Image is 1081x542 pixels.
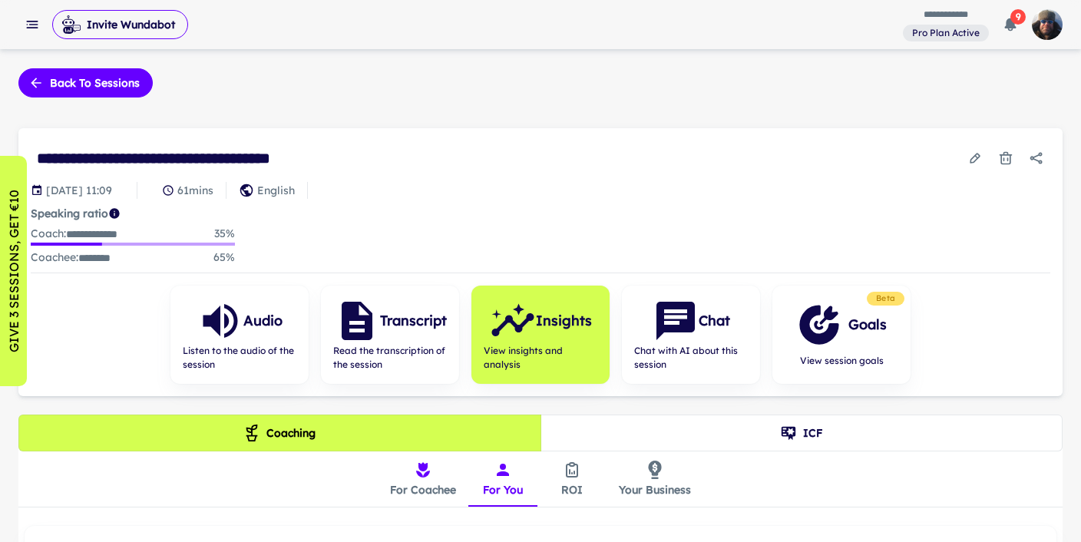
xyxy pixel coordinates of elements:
p: 35 % [214,225,235,243]
h6: Insights [536,310,592,332]
p: GIVE 3 SESSIONS, GET €10 [5,190,23,352]
span: Read the transcription of the session [333,344,447,372]
button: Your Business [607,451,703,507]
span: Beta [870,292,901,305]
span: 9 [1010,9,1026,25]
button: AudioListen to the audio of the session [170,286,309,384]
button: Edit session [961,144,989,172]
div: theme selection [18,415,1063,451]
button: 9 [995,9,1026,40]
strong: Speaking ratio [31,207,108,220]
p: 65 % [213,249,235,266]
h6: Transcript [380,310,447,332]
p: Coach : [31,225,117,243]
button: ChatChat with AI about this session [622,286,760,384]
span: View session goals [796,354,887,368]
button: ICF [540,415,1063,451]
button: Coaching [18,415,541,451]
p: 61 mins [177,182,213,199]
p: English [257,182,295,199]
img: photoURL [1032,9,1063,40]
button: InsightsView insights and analysis [471,286,610,384]
a: View and manage your current plan and billing details. [903,23,989,42]
svg: Coach/coachee ideal ratio of speaking is roughly 20:80. Mentor/mentee ideal ratio of speaking is ... [108,207,121,220]
p: Coachee : [31,249,111,266]
button: For You [468,451,537,507]
button: ROI [537,451,607,507]
div: insights tabs [378,451,703,507]
p: Session date [46,182,112,199]
h6: Chat [699,310,730,332]
button: Delete session [992,144,1020,172]
span: Invite Wundabot to record a meeting [52,9,188,40]
span: Listen to the audio of the session [183,344,296,372]
span: Pro Plan Active [906,26,986,40]
span: View insights and analysis [484,344,597,372]
button: GoalsView session goals [772,286,911,384]
button: Share session [1023,144,1050,172]
button: Back to sessions [18,68,153,97]
span: View and manage your current plan and billing details. [903,25,989,40]
h6: Goals [848,314,887,335]
button: For Coachee [378,451,468,507]
h6: Audio [243,310,283,332]
button: TranscriptRead the transcription of the session [321,286,459,384]
span: Chat with AI about this session [634,344,748,372]
button: Invite Wundabot [52,10,188,39]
